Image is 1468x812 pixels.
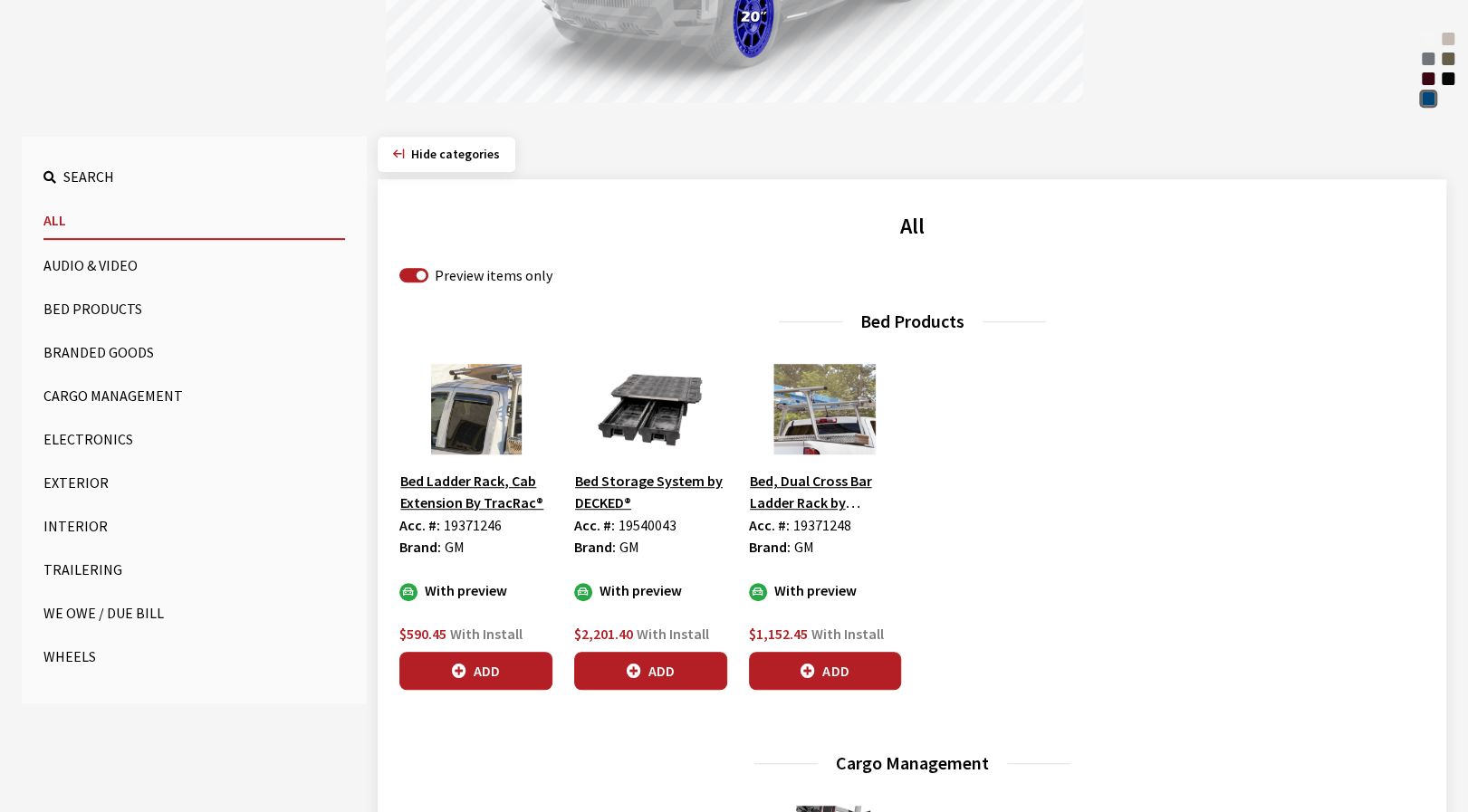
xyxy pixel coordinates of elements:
[1419,50,1437,68] div: Thunderstorm Gray
[399,536,441,558] label: Brand:
[749,536,791,558] label: Brand:
[574,364,727,454] img: Image for Bed Storage System by DECKED®
[749,514,790,536] label: Acc. #:
[1439,30,1457,48] div: Coastal Dune
[1439,70,1457,88] div: Onyx Black
[1419,90,1437,108] div: Deep Ocean Blue Metallic
[574,536,616,558] label: Brand:
[43,291,345,327] button: Bed Products
[43,334,345,370] button: Branded Goods
[43,202,345,240] button: All
[43,421,345,457] button: Electronics
[43,595,345,631] button: We Owe / Due Bill
[574,652,727,690] button: Add
[444,516,502,534] span: 19371246
[399,308,1425,335] h3: Bed Products
[399,750,1425,777] h3: Cargo Management
[749,652,902,690] button: Add
[411,146,500,162] span: Click to hide category section.
[450,625,523,643] span: With Install
[399,625,446,643] span: $590.45
[63,167,114,186] span: Search
[749,625,808,643] span: $1,152.45
[574,579,727,601] div: With preview
[435,264,552,286] label: Preview items only
[749,579,902,601] div: With preview
[43,377,345,414] button: Cargo Management
[793,516,851,534] span: 19371248
[399,469,552,514] button: Bed Ladder Rack, Cab Extension By TracRac®
[1419,70,1437,88] div: Dark Ember Tintcoat
[749,364,902,454] img: Image for Bed, Dual Cross Bar Ladder Rack by TracRac®
[43,638,345,674] button: Wheels
[43,464,345,501] button: Exterior
[399,652,552,690] button: Add
[399,364,552,454] img: Image for Bed Ladder Rack, Cab Extension By TracRac®
[43,508,345,544] button: Interior
[637,625,709,643] span: With Install
[574,514,615,536] label: Acc. #:
[574,625,633,643] span: $2,201.40
[619,516,676,534] span: 19540043
[749,469,902,514] button: Bed, Dual Cross Bar Ladder Rack by TracRac®
[399,210,1425,243] h2: All
[378,137,515,172] button: Hide categories
[574,469,727,514] button: Bed Storage System by DECKED®
[399,579,552,601] div: With preview
[1419,30,1437,48] div: Summit White
[43,551,345,588] button: Trailering
[445,538,465,556] span: GM
[1439,50,1457,68] div: Deep Bronze Metallic
[794,538,814,556] span: GM
[811,625,884,643] span: With Install
[43,247,345,283] button: Audio & Video
[399,514,440,536] label: Acc. #:
[619,538,639,556] span: GM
